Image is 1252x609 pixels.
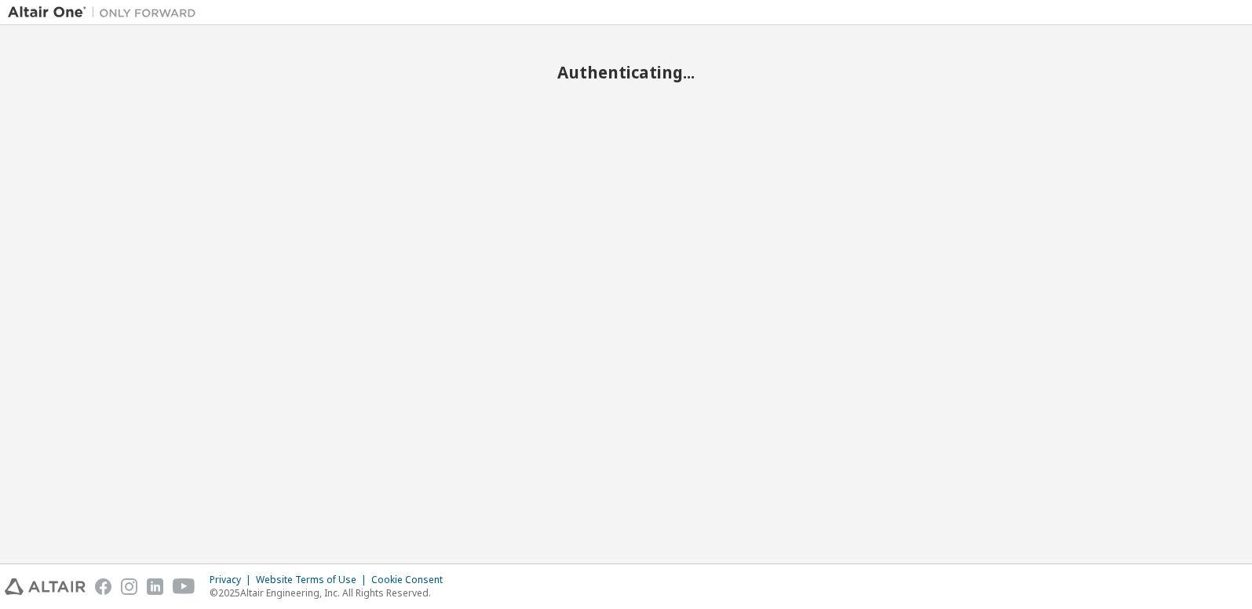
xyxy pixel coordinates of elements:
[95,578,111,595] img: facebook.svg
[210,586,452,600] p: © 2025 Altair Engineering, Inc. All Rights Reserved.
[256,574,371,586] div: Website Terms of Use
[147,578,163,595] img: linkedin.svg
[371,574,452,586] div: Cookie Consent
[5,578,86,595] img: altair_logo.svg
[8,5,204,20] img: Altair One
[210,574,256,586] div: Privacy
[173,578,195,595] img: youtube.svg
[8,62,1244,82] h2: Authenticating...
[121,578,137,595] img: instagram.svg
